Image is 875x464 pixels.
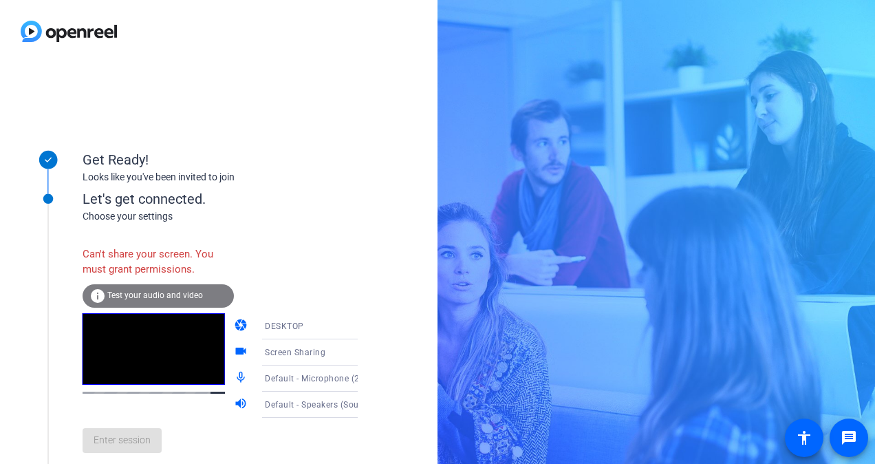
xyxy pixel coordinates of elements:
[83,149,358,170] div: Get Ready!
[841,430,857,446] mat-icon: message
[234,370,250,387] mat-icon: mic_none
[83,170,358,184] div: Looks like you've been invited to join
[265,348,325,357] span: Screen Sharing
[796,430,812,446] mat-icon: accessibility
[83,189,386,209] div: Let's get connected.
[107,291,203,300] span: Test your audio and video
[234,397,250,413] mat-icon: volume_up
[265,372,520,383] span: Default - Microphone (2- Logitech Webcam C930e) (046d:0843)
[234,318,250,335] mat-icon: camera
[265,399,429,410] span: Default - Speakers (SoundWire Speakers)
[89,288,106,304] mat-icon: info
[234,344,250,361] mat-icon: videocam
[83,209,386,224] div: Choose your settings
[83,240,234,284] div: Can't share your screen. You must grant permissions.
[265,321,304,331] span: DESKTOP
